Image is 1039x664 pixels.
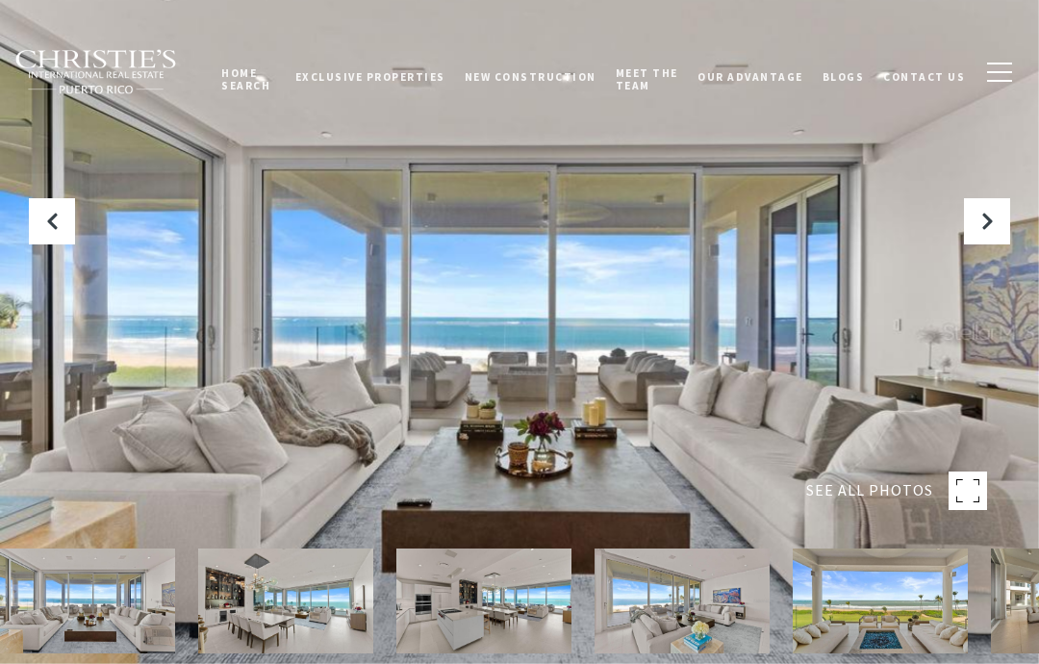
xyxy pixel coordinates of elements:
[455,47,606,95] a: New Construction
[883,64,965,78] span: Contact Us
[14,49,178,95] img: Christie's International Real Estate black text logo
[396,549,571,653] img: 7000 BAHIA BEACH BLVD #1302
[697,64,803,78] span: Our Advantage
[198,549,373,653] img: 7000 BAHIA BEACH BLVD #1302
[823,64,865,78] span: Blogs
[212,41,285,102] a: Home Search
[793,549,968,653] img: 7000 BAHIA BEACH BLVD #1302
[688,47,813,95] a: Our Advantage
[806,478,933,503] span: SEE ALL PHOTOS
[286,47,455,95] a: Exclusive Properties
[606,41,688,102] a: Meet the Team
[465,64,596,78] span: New Construction
[595,549,770,653] img: 7000 BAHIA BEACH BLVD #1302
[295,64,445,78] span: Exclusive Properties
[813,47,874,95] a: Blogs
